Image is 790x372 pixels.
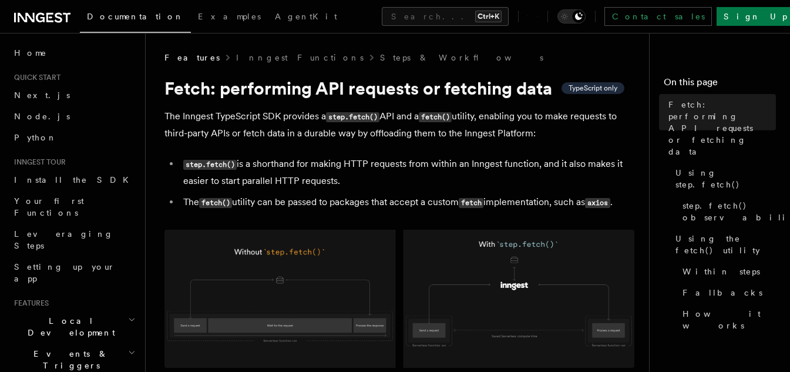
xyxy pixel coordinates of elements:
code: step.fetch() [183,160,237,170]
span: Install the SDK [14,175,136,185]
li: is a shorthand for making HTTP requests from within an Inngest function, and it also makes it eas... [180,156,634,189]
button: Toggle dark mode [557,9,586,24]
button: Search...Ctrl+K [382,7,509,26]
h1: Fetch: performing API requests or fetching data [164,78,634,99]
span: Leveraging Steps [14,229,113,250]
code: step.fetch() [326,112,379,122]
a: Node.js [9,106,138,127]
a: step.fetch() observability [678,195,776,228]
a: Next.js [9,85,138,106]
a: Using the fetch() utility [671,228,776,261]
span: Inngest tour [9,157,66,167]
li: The utility can be passed to packages that accept a custom implementation, such as . [180,194,634,211]
a: Fetch: performing API requests or fetching data [664,94,776,162]
span: Documentation [87,12,184,21]
a: AgentKit [268,4,344,32]
span: Quick start [9,73,60,82]
a: Inngest Functions [236,52,364,63]
span: Events & Triggers [9,348,128,371]
span: Fallbacks [683,287,762,299]
a: Your first Functions [9,190,138,223]
span: AgentKit [275,12,337,21]
a: Documentation [80,4,191,33]
a: Examples [191,4,268,32]
a: Using step.fetch() [671,162,776,195]
kbd: Ctrl+K [475,11,502,22]
a: Within steps [678,261,776,282]
a: Contact sales [604,7,712,26]
a: Home [9,42,138,63]
h4: On this page [664,75,776,94]
a: Setting up your app [9,256,138,289]
span: Setting up your app [14,262,115,283]
span: TypeScript only [569,83,617,93]
code: fetch() [199,198,232,208]
code: fetch() [419,112,452,122]
a: Steps & Workflows [380,52,543,63]
span: Fetch: performing API requests or fetching data [668,99,776,157]
img: Using Fetch offloads the HTTP request to the Inngest Platform [164,230,634,368]
a: Python [9,127,138,148]
a: Leveraging Steps [9,223,138,256]
code: axios [585,198,610,208]
span: Next.js [14,91,70,100]
a: Fallbacks [678,282,776,303]
span: Local Development [9,315,128,339]
span: Using the fetch() utility [675,233,776,256]
button: Local Development [9,310,138,343]
a: How it works [678,303,776,336]
a: Install the SDK [9,169,138,190]
p: The Inngest TypeScript SDK provides a API and a utility, enabling you to make requests to third-p... [164,108,634,142]
span: Within steps [683,266,760,277]
span: Your first Functions [14,196,84,217]
span: Home [14,47,47,59]
span: Using step.fetch() [675,167,776,190]
span: Features [9,299,49,308]
code: fetch [459,198,483,208]
span: Python [14,133,57,142]
span: Node.js [14,112,70,121]
span: How it works [683,308,776,331]
span: Features [164,52,220,63]
span: Examples [198,12,261,21]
